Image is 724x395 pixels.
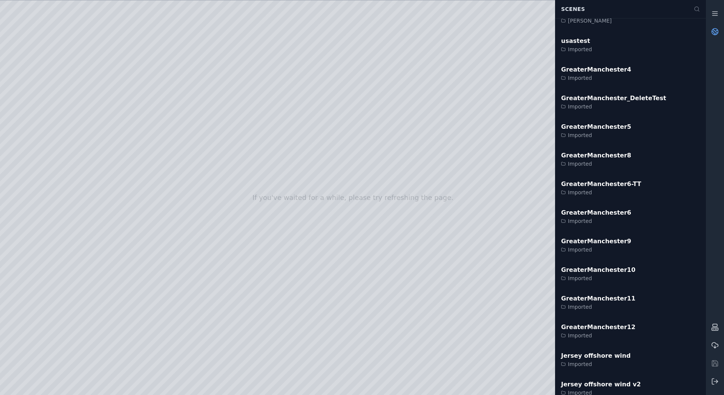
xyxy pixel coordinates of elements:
div: Imported [561,332,635,339]
div: Imported [561,103,666,110]
div: GreaterManchester5 [561,122,631,131]
div: Jersey offshore wind v2 [561,380,641,389]
div: Imported [561,46,592,53]
div: GreaterManchester6-TT [561,180,641,189]
div: Imported [561,74,631,82]
div: Imported [561,189,641,196]
div: GreaterManchester12 [561,323,635,332]
div: Imported [561,303,635,311]
div: Imported [561,217,631,225]
div: Imported [561,246,631,253]
div: GreaterManchester6 [561,208,631,217]
div: GreaterManchester9 [561,237,631,246]
div: Imported [561,275,635,282]
div: Imported [561,160,631,168]
div: GreaterManchester_DeleteTest [561,94,666,103]
div: Imported [561,360,630,368]
div: GreaterManchester11 [561,294,635,303]
div: Scenes [557,2,689,16]
div: GreaterManchester4 [561,65,631,74]
div: usastest [561,37,592,46]
div: GreaterManchester8 [561,151,631,160]
div: [PERSON_NAME] [561,17,612,24]
div: Jersey offshore wind [561,351,630,360]
div: GreaterManchester10 [561,265,635,275]
div: Imported [561,131,631,139]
